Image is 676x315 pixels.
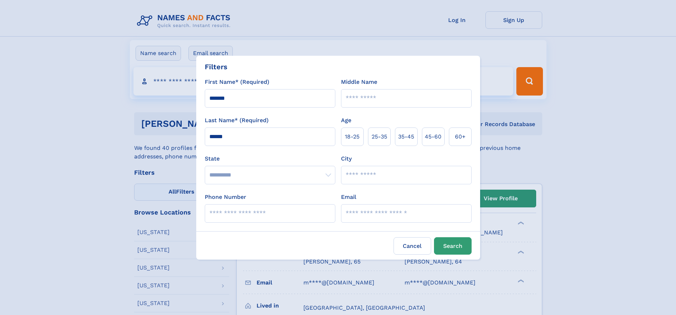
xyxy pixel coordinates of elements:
[455,132,466,141] span: 60+
[372,132,387,141] span: 25‑35
[341,193,356,201] label: Email
[341,78,377,86] label: Middle Name
[205,193,246,201] label: Phone Number
[398,132,414,141] span: 35‑45
[205,116,269,125] label: Last Name* (Required)
[394,237,431,255] label: Cancel
[341,154,352,163] label: City
[341,116,351,125] label: Age
[425,132,441,141] span: 45‑60
[205,61,227,72] div: Filters
[205,154,335,163] label: State
[205,78,269,86] label: First Name* (Required)
[434,237,472,255] button: Search
[345,132,359,141] span: 18‑25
